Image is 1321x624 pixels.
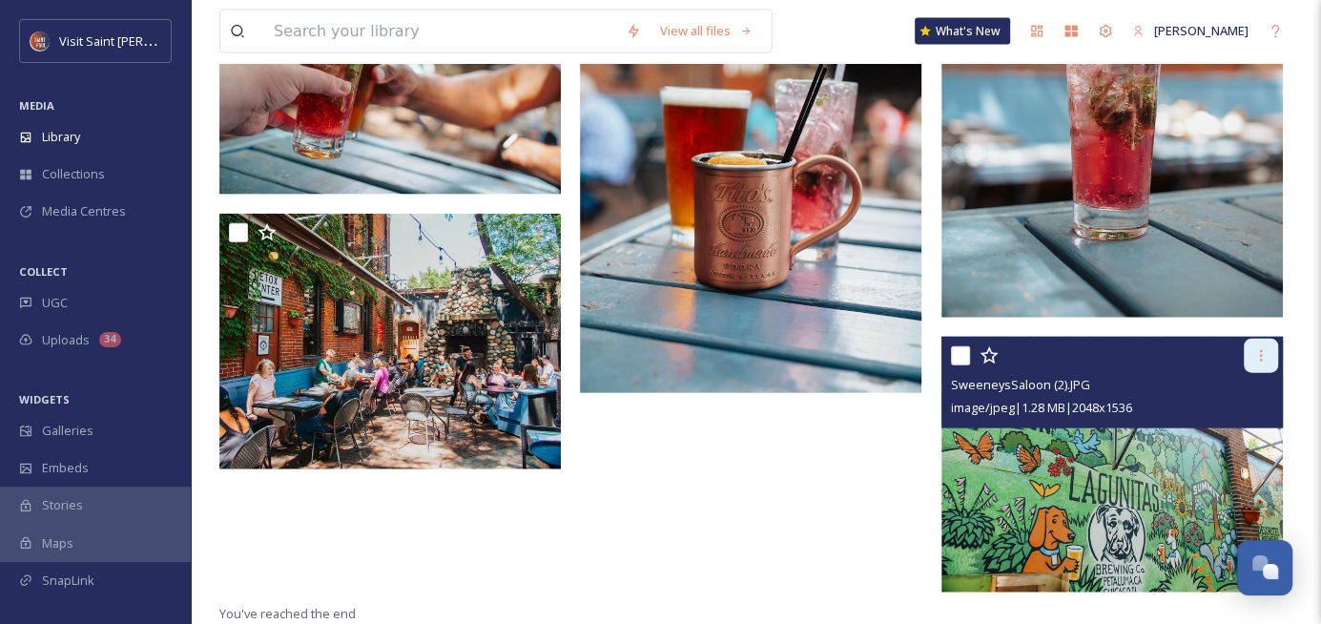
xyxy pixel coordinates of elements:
[951,376,1090,393] span: SweeneysSaloon (2).JPG
[1123,12,1258,50] a: [PERSON_NAME]
[42,128,80,146] span: Library
[99,332,121,347] div: 34
[19,264,68,279] span: COLLECT
[42,331,90,349] span: Uploads
[42,202,126,220] span: Media Centres
[915,18,1010,45] a: What's New
[31,31,50,51] img: Visit%20Saint%20Paul%20Updated%20Profile%20Image.jpg
[264,10,616,52] input: Search your library
[59,31,212,50] span: Visit Saint [PERSON_NAME]
[219,214,561,470] img: SweeneysSaloon (1).JPG
[1237,540,1292,595] button: Open Chat
[42,534,73,552] span: Maps
[42,422,93,440] span: Galleries
[941,337,1283,593] img: SweeneysSaloon (2).JPG
[19,98,54,113] span: MEDIA
[650,12,762,50] a: View all files
[951,399,1132,416] span: image/jpeg | 1.28 MB | 2048 x 1536
[1154,22,1249,39] span: [PERSON_NAME]
[42,459,89,477] span: Embeds
[42,294,68,312] span: UGC
[219,605,356,622] span: You've reached the end
[42,496,83,514] span: Stories
[42,165,105,183] span: Collections
[19,392,70,406] span: WIDGETS
[42,572,94,590] span: SnapLink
